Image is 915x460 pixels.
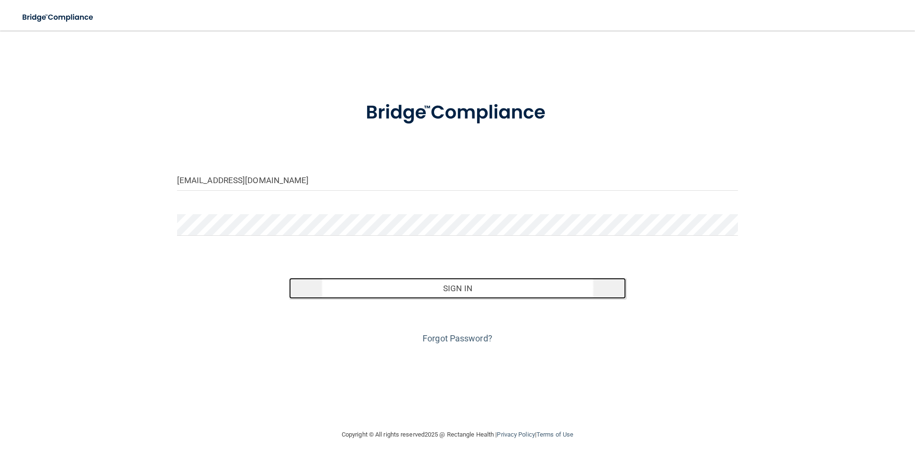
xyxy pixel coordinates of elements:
input: Email [177,169,738,191]
img: bridge_compliance_login_screen.278c3ca4.svg [14,8,102,27]
a: Privacy Policy [497,431,535,438]
a: Forgot Password? [423,333,492,343]
img: bridge_compliance_login_screen.278c3ca4.svg [346,88,569,138]
a: Terms of Use [536,431,573,438]
div: Copyright © All rights reserved 2025 @ Rectangle Health | | [283,419,632,450]
button: Sign In [289,278,626,299]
